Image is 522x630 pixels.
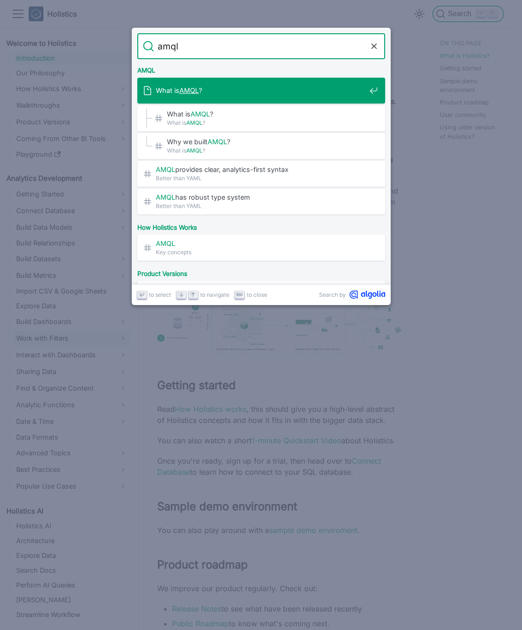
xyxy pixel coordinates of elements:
[167,110,366,118] span: What is ?​
[186,119,203,126] mark: AMQL
[137,161,385,187] a: AMQLprovides clear, analytics-first syntax​Better than YAML
[167,146,366,155] span: What is ?
[190,110,210,118] mark: AMQL
[156,239,175,247] mark: AMQL
[156,239,366,248] span: ​
[156,174,366,183] span: Better than YAML
[178,291,185,298] svg: Arrow down
[137,105,385,131] a: What isAMQL?​What isAMQL?
[137,189,385,214] a: AMQLhas robust type system​Better than YAML
[319,290,346,299] span: Search by
[208,138,227,146] mark: AMQL
[179,86,199,94] mark: AMQL
[319,290,385,299] a: Search byAlgolia
[137,78,385,104] a: What isAMQL?
[156,202,366,210] span: Better than YAML
[137,281,385,307] a: ⭐️AMQL: Our metrics-centric modeling/query language.3.0 vs 4.0: Feature Comparison
[156,165,175,173] mark: AMQL
[156,193,175,201] mark: AMQL
[247,290,267,299] span: to close
[135,216,387,235] div: How Holistics Works
[156,165,366,174] span: provides clear, analytics-first syntax​
[236,291,243,298] svg: Escape key
[368,41,380,52] button: Clear the query
[167,137,366,146] span: Why we built ?​
[137,235,385,261] a: AMQL​Key concepts
[156,86,366,95] span: What is ?
[156,193,366,202] span: has robust type system​
[149,290,171,299] span: to select
[154,33,368,59] input: Search docs
[190,291,197,298] svg: Arrow up
[186,147,203,154] mark: AMQL
[137,133,385,159] a: Why we builtAMQL?​What isAMQL?
[200,290,229,299] span: to navigate
[156,248,366,257] span: Key concepts
[135,59,387,78] div: AMQL
[350,290,385,299] svg: Algolia
[135,263,387,281] div: Product Versions
[138,291,145,298] svg: Enter key
[167,118,366,127] span: What is ?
